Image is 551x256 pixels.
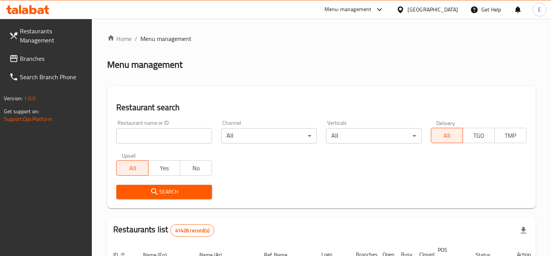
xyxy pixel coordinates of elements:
button: TGO [463,128,495,143]
span: Restaurants Management [20,26,86,45]
div: Menu-management [324,5,372,14]
span: TMP [498,130,523,141]
button: All [116,160,148,176]
button: Search [116,185,212,199]
a: Support.OpsPlatform [4,114,52,124]
div: [GEOGRAPHIC_DATA] [408,5,458,14]
span: TGO [466,130,492,141]
button: Yes [148,160,180,176]
span: Search Branch Phone [20,72,86,82]
button: No [180,160,212,176]
h2: Restaurants list [113,224,214,236]
a: Home [107,34,132,43]
span: 1.0.0 [24,93,36,103]
button: All [431,128,463,143]
div: All [326,128,422,143]
nav: breadcrumb [107,34,536,43]
h2: Restaurant search [116,102,527,113]
a: Search Branch Phone [3,68,92,86]
span: Menu management [140,34,191,43]
input: Search for restaurant name or ID.. [116,128,212,143]
span: Search [122,187,206,197]
a: Branches [3,49,92,68]
span: No [183,163,209,174]
span: Yes [152,163,177,174]
div: Total records count [170,224,214,236]
span: Branches [20,54,86,63]
label: Upsell [122,153,136,158]
div: All [221,128,317,143]
span: E [538,5,541,14]
span: Version: [4,93,23,103]
span: All [120,163,145,174]
h2: Menu management [107,59,183,71]
li: / [135,34,137,43]
div: Export file [514,221,533,240]
span: Get support on: [4,106,39,116]
button: TMP [494,128,527,143]
a: Restaurants Management [3,22,92,49]
span: All [434,130,460,141]
span: 41428 record(s) [171,227,214,234]
label: Delivery [436,120,455,126]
